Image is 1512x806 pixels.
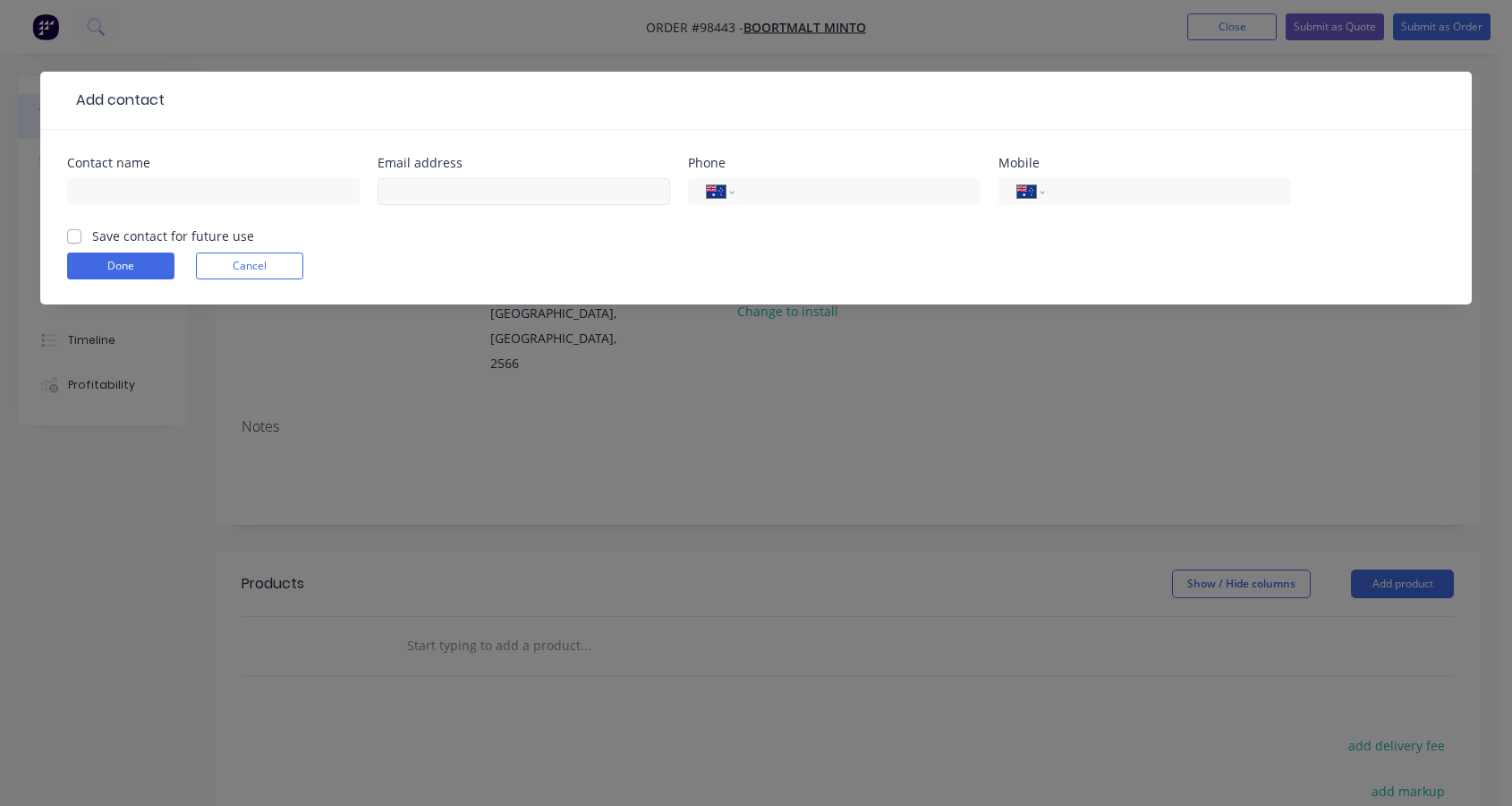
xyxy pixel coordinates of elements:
div: Phone [688,157,981,169]
div: Mobile [998,157,1291,169]
div: Add contact [67,90,165,111]
button: Done [67,253,174,279]
div: Contact name [67,157,360,169]
label: Save contact for future use [92,227,254,245]
button: Cancel [196,253,303,279]
div: Email address [378,157,670,169]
